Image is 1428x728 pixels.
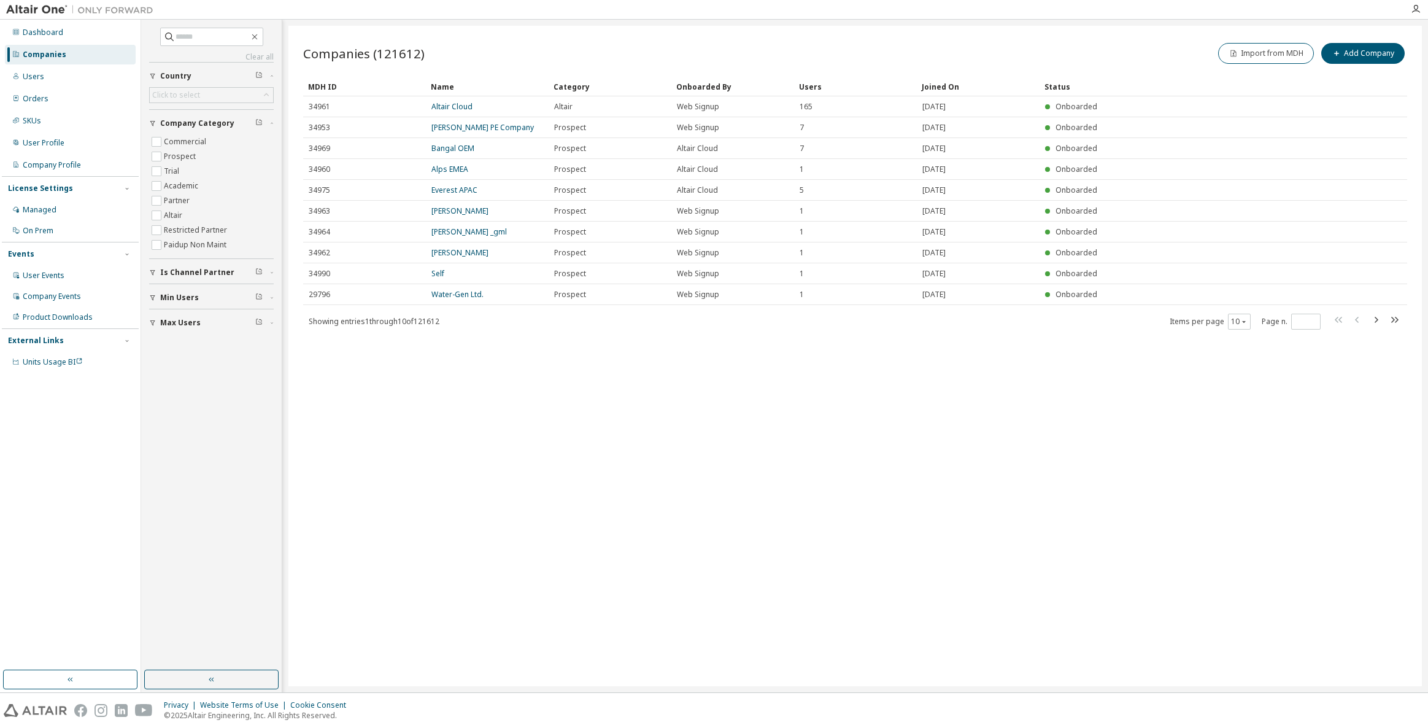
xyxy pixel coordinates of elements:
span: Onboarded [1056,289,1097,300]
img: altair_logo.svg [4,704,67,717]
span: Max Users [160,318,201,328]
span: Web Signup [677,206,719,216]
span: Prospect [554,269,586,279]
span: 34969 [309,144,330,153]
a: Self [431,268,444,279]
span: Onboarded [1056,164,1097,174]
div: Onboarded By [676,77,789,96]
span: 7 [800,144,804,153]
button: Is Channel Partner [149,259,274,286]
span: [DATE] [922,227,946,237]
span: Prospect [554,185,586,195]
label: Partner [164,193,192,208]
a: [PERSON_NAME] PE Company [431,122,534,133]
div: Name [431,77,544,96]
span: Onboarded [1056,122,1097,133]
div: Users [799,77,912,96]
span: Min Users [160,293,199,303]
div: Product Downloads [23,312,93,322]
span: 34961 [309,102,330,112]
span: Page n. [1262,314,1321,330]
img: youtube.svg [135,704,153,717]
span: 34975 [309,185,330,195]
a: [PERSON_NAME] [431,247,488,258]
span: 34960 [309,165,330,174]
span: Clear filter [255,71,263,81]
a: [PERSON_NAME] [431,206,488,216]
span: 34964 [309,227,330,237]
span: Prospect [554,227,586,237]
span: Companies (121612) [303,45,425,62]
div: Events [8,249,34,259]
button: Max Users [149,309,274,336]
span: Clear filter [255,118,263,128]
label: Paidup Non Maint [164,238,229,252]
span: Prospect [554,165,586,174]
span: Onboarded [1056,268,1097,279]
span: 34963 [309,206,330,216]
span: Units Usage BI [23,357,83,367]
span: Onboarded [1056,101,1097,112]
span: 1 [800,165,804,174]
div: Managed [23,205,56,215]
span: 1 [800,290,804,300]
span: Onboarded [1056,247,1097,258]
a: Everest APAC [431,185,477,195]
span: [DATE] [922,206,946,216]
span: 165 [800,102,812,112]
div: User Profile [23,138,64,148]
span: Altair Cloud [677,144,718,153]
span: Altair [554,102,573,112]
span: Clear filter [255,318,263,328]
div: SKUs [23,116,41,126]
button: 10 [1231,317,1248,327]
div: External Links [8,336,64,346]
div: Dashboard [23,28,63,37]
label: Academic [164,179,201,193]
span: Web Signup [677,290,719,300]
span: Prospect [554,290,586,300]
span: 29796 [309,290,330,300]
span: Company Category [160,118,234,128]
a: Clear all [149,52,274,62]
div: Joined On [922,77,1035,96]
span: [DATE] [922,102,946,112]
button: Country [149,63,274,90]
span: Onboarded [1056,185,1097,195]
span: Prospect [554,248,586,258]
span: 1 [800,227,804,237]
span: 34962 [309,248,330,258]
span: Onboarded [1056,227,1097,237]
div: Companies [23,50,66,60]
img: instagram.svg [95,704,107,717]
span: Altair Cloud [677,185,718,195]
a: Water-Gen Ltd. [431,289,484,300]
div: Company Profile [23,160,81,170]
span: Onboarded [1056,143,1097,153]
a: Altair Cloud [431,101,473,112]
label: Prospect [164,149,198,164]
span: [DATE] [922,144,946,153]
div: Category [554,77,666,96]
label: Trial [164,164,182,179]
button: Add Company [1321,43,1405,64]
a: [PERSON_NAME] _gml [431,227,507,237]
span: Web Signup [677,269,719,279]
span: Onboarded [1056,206,1097,216]
button: Company Category [149,110,274,137]
span: 1 [800,206,804,216]
span: [DATE] [922,165,946,174]
button: Import from MDH [1218,43,1314,64]
p: © 2025 Altair Engineering, Inc. All Rights Reserved. [164,710,353,721]
a: Bangal OEM [431,143,474,153]
div: Click to select [152,90,200,100]
img: Altair One [6,4,160,16]
span: [DATE] [922,185,946,195]
span: [DATE] [922,290,946,300]
div: On Prem [23,226,53,236]
span: 34990 [309,269,330,279]
span: Is Channel Partner [160,268,234,277]
div: Orders [23,94,48,104]
span: 34953 [309,123,330,133]
div: Cookie Consent [290,700,353,710]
